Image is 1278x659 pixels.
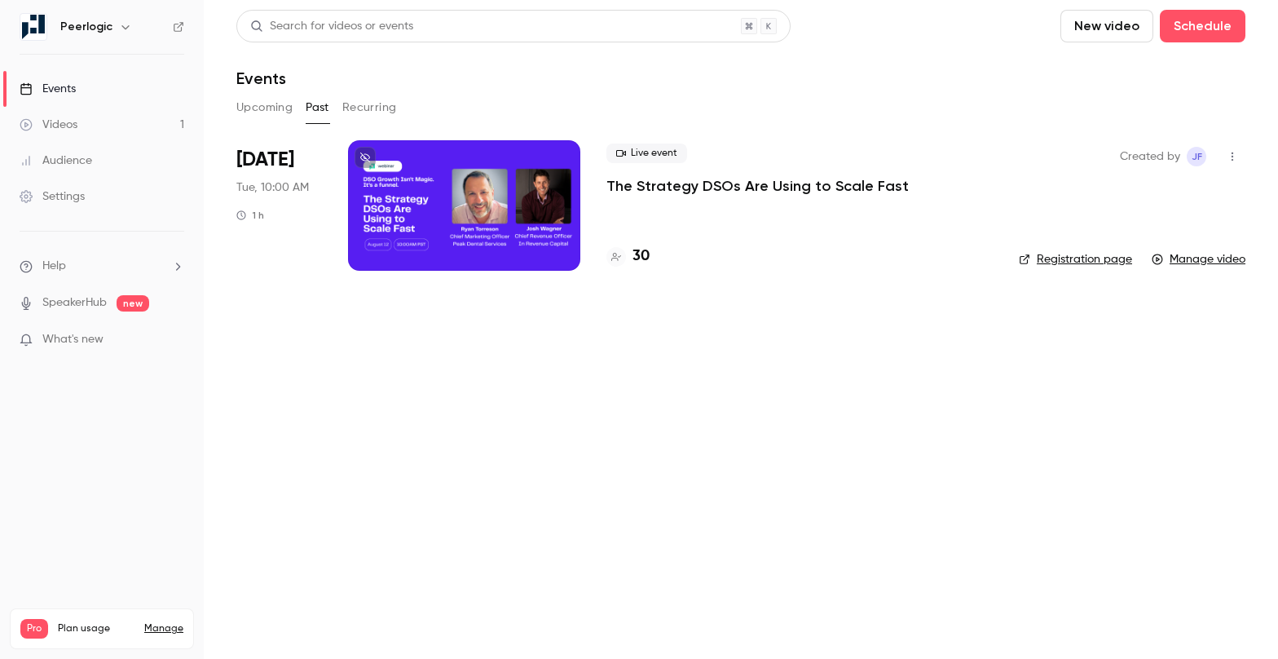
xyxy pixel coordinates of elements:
h4: 30 [632,245,650,268]
span: new [117,295,149,312]
img: Peerlogic [20,14,46,40]
button: Upcoming [236,95,293,121]
iframe: Noticeable Trigger [165,333,184,347]
span: Pro [20,619,48,639]
h1: Events [236,69,286,88]
span: What's new [42,331,104,348]
button: New video [1060,10,1153,42]
div: Aug 12 Tue, 10:00 AM (America/Phoenix) [236,140,322,271]
span: Plan usage [58,622,134,635]
li: help-dropdown-opener [20,258,184,275]
span: Jaclyn Freedman [1187,147,1206,166]
span: Tue, 10:00 AM [236,179,309,196]
a: Registration page [1019,251,1132,268]
a: Manage video [1152,251,1245,268]
a: The Strategy DSOs Are Using to Scale Fast [606,176,909,196]
span: Live event [606,144,687,163]
span: Created by [1120,147,1180,166]
div: Videos [20,117,77,133]
button: Schedule [1160,10,1245,42]
div: Settings [20,188,85,205]
span: JF [1192,147,1202,166]
span: [DATE] [236,147,294,173]
a: SpeakerHub [42,294,107,312]
button: Past [306,95,329,121]
h6: Peerlogic [60,19,112,35]
button: Recurring [342,95,397,121]
div: 1 h [236,209,264,222]
span: Help [42,258,66,275]
div: Search for videos or events [250,18,413,35]
a: 30 [606,245,650,268]
div: Audience [20,153,92,169]
div: Events [20,81,76,97]
a: Manage [144,622,183,635]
